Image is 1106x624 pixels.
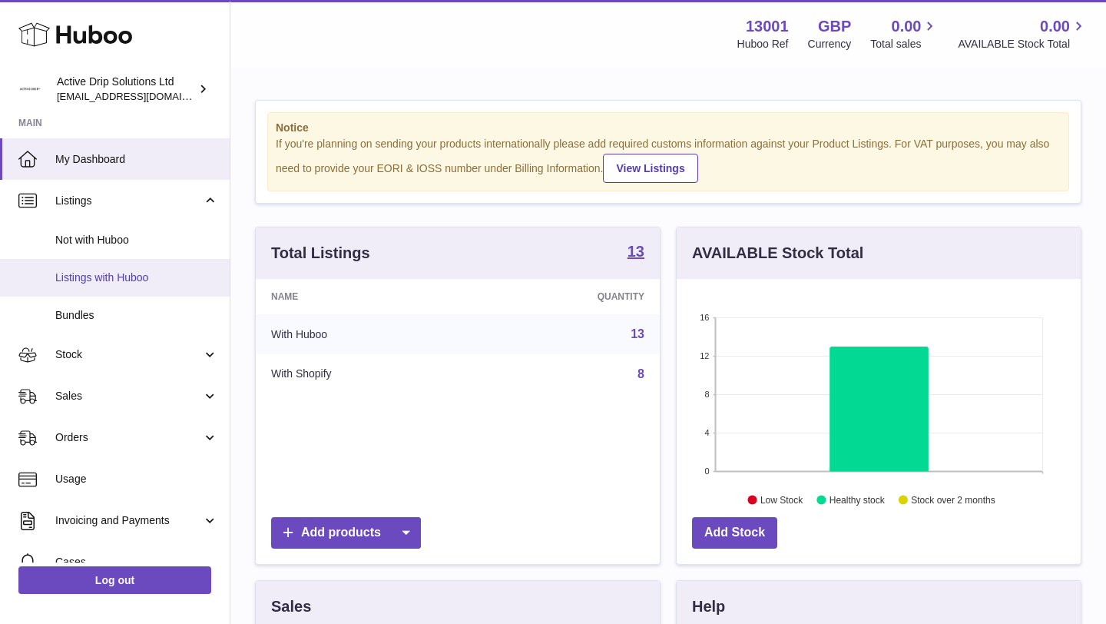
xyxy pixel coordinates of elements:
[692,243,863,264] h3: AVAILABLE Stock Total
[746,16,789,37] strong: 13001
[57,90,226,102] span: [EMAIL_ADDRESS][DOMAIN_NAME]
[55,555,218,569] span: Cases
[271,243,370,264] h3: Total Listings
[55,152,218,167] span: My Dashboard
[829,494,886,505] text: Healthy stock
[958,16,1088,51] a: 0.00 AVAILABLE Stock Total
[870,37,939,51] span: Total sales
[55,472,218,486] span: Usage
[474,279,660,314] th: Quantity
[271,596,311,617] h3: Sales
[55,194,202,208] span: Listings
[870,16,939,51] a: 0.00 Total sales
[55,233,218,247] span: Not with Huboo
[256,354,474,394] td: With Shopify
[958,37,1088,51] span: AVAILABLE Stock Total
[276,137,1061,183] div: If you're planning on sending your products internationally please add required customs informati...
[628,244,644,262] a: 13
[692,517,777,549] a: Add Stock
[628,244,644,259] strong: 13
[55,347,202,362] span: Stock
[704,390,709,399] text: 8
[637,367,644,380] a: 8
[55,308,218,323] span: Bundles
[818,16,851,37] strong: GBP
[276,121,1061,135] strong: Notice
[55,389,202,403] span: Sales
[256,314,474,354] td: With Huboo
[55,271,218,285] span: Listings with Huboo
[1040,16,1070,37] span: 0.00
[692,596,725,617] h3: Help
[57,75,195,104] div: Active Drip Solutions Ltd
[911,494,995,505] text: Stock over 2 months
[55,513,202,528] span: Invoicing and Payments
[631,327,644,340] a: 13
[892,16,922,37] span: 0.00
[760,494,803,505] text: Low Stock
[700,351,709,360] text: 12
[808,37,852,51] div: Currency
[55,430,202,445] span: Orders
[700,313,709,322] text: 16
[18,78,41,101] img: info@activedrip.com
[704,428,709,437] text: 4
[271,517,421,549] a: Add products
[18,566,211,594] a: Log out
[256,279,474,314] th: Name
[737,37,789,51] div: Huboo Ref
[603,154,697,183] a: View Listings
[704,466,709,476] text: 0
